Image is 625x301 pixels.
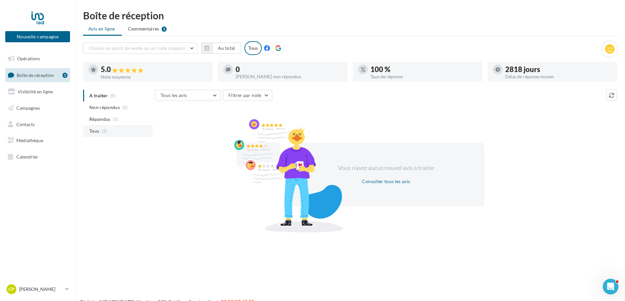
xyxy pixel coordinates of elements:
iframe: Intercom live chat [603,279,618,294]
span: Contacts [16,121,35,127]
span: Boîte de réception [17,72,54,78]
div: [PERSON_NAME] non répondus [236,74,342,79]
a: Boîte de réception1 [4,68,71,82]
span: (0) [122,105,128,110]
button: Au total [201,43,241,54]
span: (3) [102,128,107,134]
button: Choisir un point de vente ou un code magasin [83,43,198,54]
button: Consulter tous les avis [359,178,413,185]
span: (3) [113,117,118,122]
span: Médiathèque [16,138,43,143]
span: Tous les avis [161,92,187,98]
button: Nouvelle campagne [5,31,70,42]
span: Commentaires [128,26,159,32]
span: CP [9,286,14,292]
span: Visibilité en ligne [18,89,53,94]
div: Vous n'avez aucun nouvel avis à traiter [330,164,442,172]
a: Médiathèque [4,134,71,147]
div: 100 % [370,66,477,73]
div: Note moyenne [101,75,207,79]
div: Délai de réponse moyen [505,74,612,79]
a: Calendrier [4,150,71,164]
div: 1 [62,73,67,78]
a: Campagnes [4,101,71,115]
button: Tous les avis [155,90,221,101]
a: Opérations [4,52,71,66]
a: Visibilité en ligne [4,85,71,99]
span: Campagnes [16,105,40,111]
span: Non répondus [89,104,120,111]
a: Contacts [4,118,71,131]
span: Répondus [89,116,111,122]
a: CP [PERSON_NAME] [5,283,70,295]
button: Au total [212,43,241,54]
button: Filtrer par note [223,90,272,101]
div: 0 [236,66,342,73]
span: Calendrier [16,154,38,160]
span: Tous [89,128,99,134]
span: Opérations [17,56,40,61]
div: Boîte de réception [83,10,617,20]
span: Choisir un point de vente ou un code magasin [89,45,186,51]
div: 5.0 [101,66,207,73]
div: Tous [244,41,262,55]
div: Taux de réponse [370,74,477,79]
div: 1 [162,27,167,32]
div: 2818 jours [505,66,612,73]
p: [PERSON_NAME] [19,286,62,292]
